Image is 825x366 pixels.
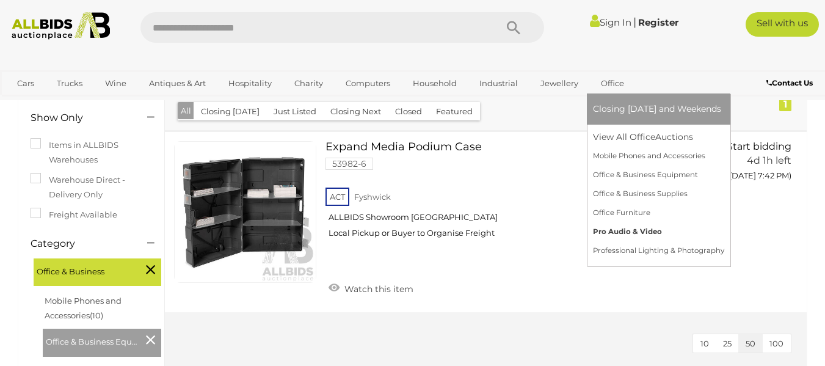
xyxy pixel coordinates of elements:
[338,73,398,93] a: Computers
[590,16,631,28] a: Sign In
[716,334,739,353] button: 25
[266,102,324,121] button: Just Listed
[97,73,134,93] a: Wine
[141,73,214,93] a: Antiques & Art
[727,141,791,152] span: Start bidding
[323,102,388,121] button: Closing Next
[638,16,678,28] a: Register
[286,73,331,93] a: Charity
[49,73,90,93] a: Trucks
[220,73,280,93] a: Hospitality
[593,73,632,93] a: Office
[6,12,116,40] img: Allbids.com.au
[766,76,816,90] a: Contact Us
[405,73,465,93] a: Household
[335,141,691,248] a: Expand Media Podium Case 53982-6 ACT Fyshwick ALLBIDS Showroom [GEOGRAPHIC_DATA] Local Pickup or ...
[9,93,50,114] a: Sports
[90,310,103,320] span: (10)
[429,102,480,121] button: Featured
[31,238,129,249] h4: Category
[31,208,117,222] label: Freight Available
[31,112,129,123] h4: Show Only
[37,262,128,279] span: Office & Business
[341,284,413,295] span: Watch this item
[46,332,137,349] span: Office & Business Equipment
[766,78,813,87] b: Contact Us
[723,339,732,348] span: 25
[178,102,194,120] button: All
[746,12,819,37] a: Sell with us
[738,334,763,353] button: 50
[762,334,791,353] button: 100
[633,15,636,29] span: |
[31,138,152,167] label: Items in ALLBIDS Warehouses
[9,73,42,93] a: Cars
[325,279,416,297] a: Watch this item
[31,173,152,202] label: Warehouse Direct - Delivery Only
[746,339,755,348] span: 50
[45,296,122,320] a: Mobile Phones and Accessories(10)
[693,334,716,353] button: 10
[709,141,794,188] a: Start bidding 4d 1h left ([DATE] 7:42 PM)
[388,102,429,121] button: Closed
[57,93,159,114] a: [GEOGRAPHIC_DATA]
[769,339,783,348] span: 100
[483,12,544,43] button: Search
[194,102,267,121] button: Closing [DATE]
[779,98,791,111] div: 1
[532,73,586,93] a: Jewellery
[700,339,709,348] span: 10
[471,73,526,93] a: Industrial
